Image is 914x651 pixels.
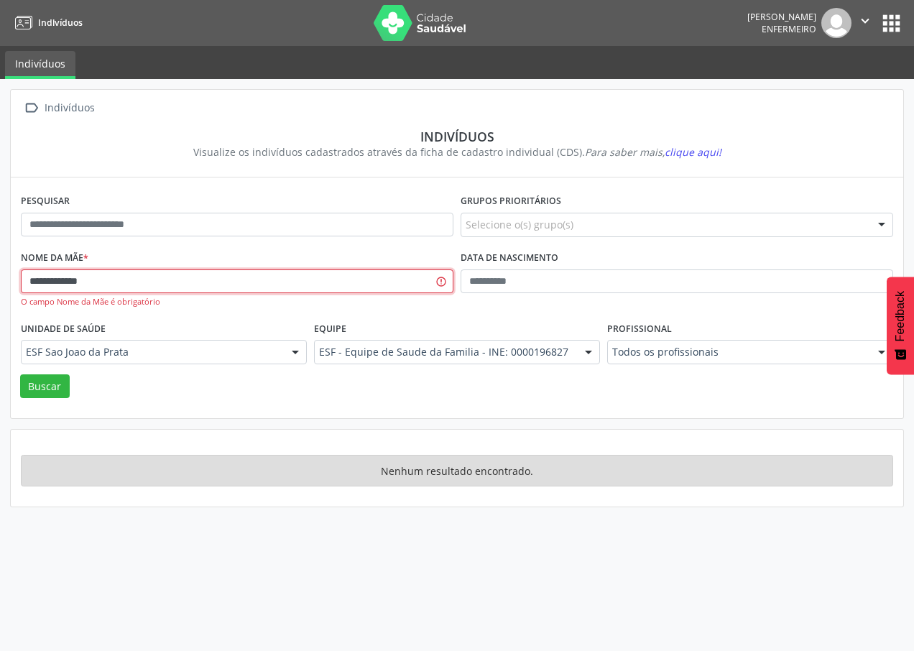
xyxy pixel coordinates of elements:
span: clique aqui! [665,145,721,159]
label: Grupos prioritários [461,190,561,213]
div: Nenhum resultado encontrado. [21,455,893,486]
label: Nome da mãe [21,247,88,269]
a: Indivíduos [5,51,75,79]
label: Unidade de saúde [21,318,106,340]
label: Profissional [607,318,672,340]
div: Indivíduos [31,129,883,144]
button:  [851,8,879,38]
div: Visualize os indivíduos cadastrados através da ficha de cadastro individual (CDS). [31,144,883,160]
span: Selecione o(s) grupo(s) [466,217,573,232]
span: Enfermeiro [762,23,816,35]
i: Para saber mais, [585,145,721,159]
label: Pesquisar [21,190,70,213]
button: apps [879,11,904,36]
img: img [821,8,851,38]
span: Feedback [894,291,907,341]
span: Todos os profissionais [612,345,864,359]
label: Data de nascimento [461,247,558,269]
a: Indivíduos [10,11,83,34]
span: Indivíduos [38,17,83,29]
div: Indivíduos [42,98,97,119]
div: O campo Nome da Mãe é obrigatório [21,296,453,308]
i:  [857,13,873,29]
i:  [21,98,42,119]
button: Buscar [20,374,70,399]
a:  Indivíduos [21,98,97,119]
span: ESF Sao Joao da Prata [26,345,277,359]
button: Feedback - Mostrar pesquisa [887,277,914,374]
div: [PERSON_NAME] [747,11,816,23]
span: ESF - Equipe de Saude da Familia - INE: 0000196827 [319,345,571,359]
label: Equipe [314,318,346,340]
